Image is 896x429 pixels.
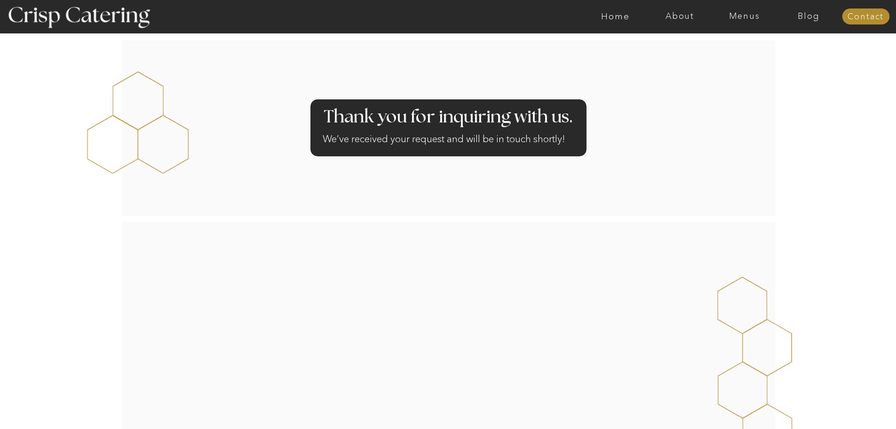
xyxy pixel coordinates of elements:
h2: Thank you for inquiring with us. [322,108,574,127]
a: Home [583,12,648,21]
a: Blog [777,12,841,21]
a: Menus [712,12,777,21]
a: About [648,12,712,21]
h2: We’ve received your request and will be in touch shortly! [323,132,574,150]
a: Contact [842,12,889,22]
